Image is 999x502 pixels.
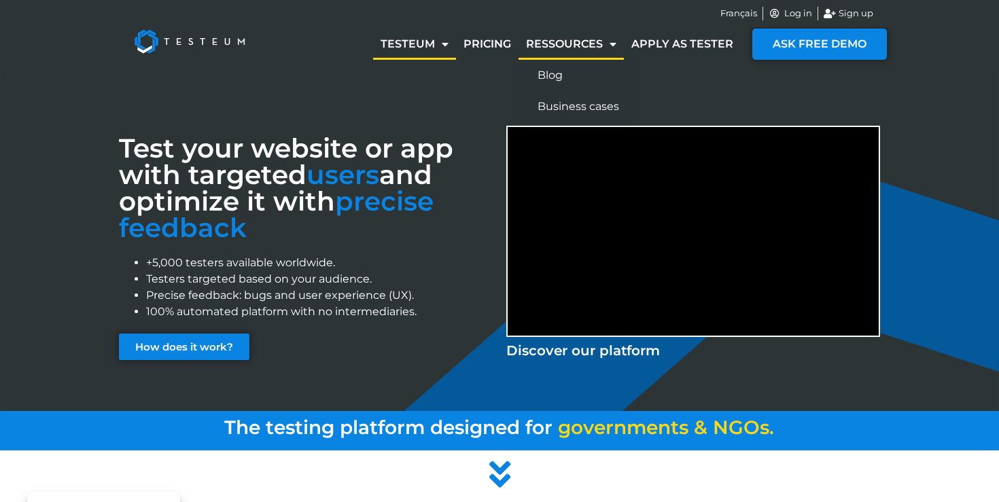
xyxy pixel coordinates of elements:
span: s [679,416,688,440]
li: Precise feedback: bugs and user experience (UX). [146,287,493,304]
nav: Menu [373,29,741,60]
li: 100% automated platform with no intermediaries. [146,304,493,320]
a: How does it work? [119,334,249,360]
img: Testeum Logo - Application crowdtesting platform [119,14,260,69]
ul: Ressources [519,60,633,122]
span: t [671,416,679,440]
a: Sign up [824,7,874,20]
a: Business cases [519,91,633,122]
span: Log in [781,7,812,20]
span: & [694,416,707,440]
span: s [760,416,769,440]
a: Log in [769,7,812,20]
a: Pricing [456,29,519,60]
li: +5,000 testers available worldwide. [146,255,493,271]
a: Apply as tester [624,29,741,60]
span: The testing platform designed for [224,416,553,439]
a: Français [720,7,757,20]
span: How does it work? [135,342,233,352]
h3: Test your website or app with targeted and optimize it with [119,135,493,241]
span: n [658,416,671,440]
span: e [646,416,658,440]
span: Sign up [835,7,873,20]
span: O [743,416,760,440]
iframe: Discover Testeum [508,127,879,336]
a: ASK FREE DEMO [752,29,887,60]
a: Testeum [373,29,456,60]
a: Blog [519,60,633,91]
li: Testers targeted based on your audience. [146,271,493,287]
span: . [769,416,774,440]
span: G [729,416,743,440]
p: Discover our platform [506,340,880,361]
span: ASK FREE DEMO [773,39,866,50]
span: users [306,158,379,191]
font: precise feedback [119,185,434,244]
a: Ressources [519,29,624,60]
span: N [713,416,729,440]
